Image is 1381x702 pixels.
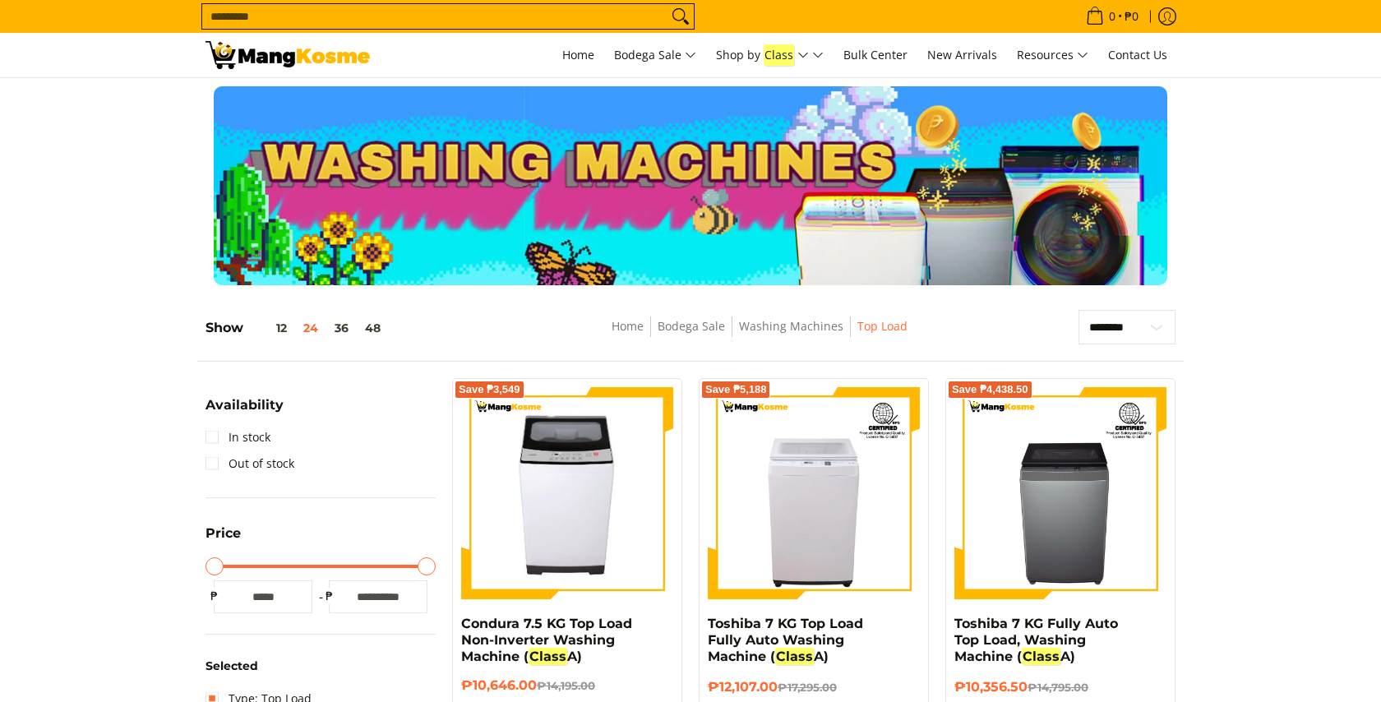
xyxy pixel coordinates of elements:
[708,33,832,77] a: Shop by Class
[206,399,284,424] summary: Open
[497,316,1021,353] nav: Breadcrumbs
[739,318,843,334] a: Washing Machines
[778,681,837,694] del: ₱17,295.00
[716,44,809,67] span: Shop by
[206,399,284,412] span: Availability
[1106,11,1118,22] span: 0
[461,616,632,665] a: Condura 7.5 KG Top Load Non-Inverter Washing Machine (ClassA)
[1022,648,1060,665] em: Class
[206,424,270,450] a: In stock
[206,588,222,604] span: ₱
[206,450,294,477] a: Out of stock
[386,33,1175,77] nav: Main Menu
[954,616,1118,665] a: Toshiba 7 KG Fully Auto Top Load, Washing Machine (ClassA)
[708,616,863,665] a: Toshiba 7 KG Top Load Fully Auto Washing Machine (ClassA)
[919,33,1005,77] a: New Arrivals
[708,387,920,599] img: Toshiba 7 KG Top Load Fully Auto Washing Machine (Class A)
[705,385,767,395] span: Save ₱5,188
[1009,33,1097,77] a: Resources
[606,33,704,77] a: Bodega Sale
[554,33,603,77] a: Home
[461,677,673,694] h6: ₱10,646.00
[927,47,997,62] span: New Arrivals
[459,385,520,395] span: Save ₱3,549
[529,648,567,665] em: Class
[667,4,694,29] button: Search
[468,387,667,599] img: condura-7.5kg-topload-non-inverter-washing-machine-class-c-full-view-mang-kosme
[835,33,916,77] a: Bulk Center
[954,387,1166,599] img: Toshiba 7 KG Fully Auto Top Load, Washing Machine (Class A)
[206,659,436,674] h6: Selected
[952,385,1028,395] span: Save ₱4,438.50
[658,318,725,334] a: Bodega Sale
[843,47,908,62] span: Bulk Center
[1081,7,1143,25] span: •
[954,679,1166,695] h6: ₱10,356.50
[775,648,814,665] em: Class
[562,47,594,62] span: Home
[612,318,644,334] a: Home
[1122,11,1141,22] span: ₱0
[357,321,389,335] button: 48
[537,679,595,692] del: ₱14,195.00
[206,527,241,552] summary: Open
[1108,47,1167,62] span: Contact Us
[243,321,295,335] button: 12
[857,316,908,337] span: Top Load
[206,41,370,69] img: Washing Machines l Mang Kosme: Home Appliances Warehouse Sale Partner Top Load
[1100,33,1175,77] a: Contact Us
[614,45,696,66] span: Bodega Sale
[1028,681,1088,694] del: ₱14,795.00
[206,527,241,540] span: Price
[206,320,389,336] h5: Show
[764,44,794,67] em: Class
[326,321,357,335] button: 36
[321,588,337,604] span: ₱
[295,321,326,335] button: 24
[1017,45,1088,66] span: Resources
[708,679,920,695] h6: ₱12,107.00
